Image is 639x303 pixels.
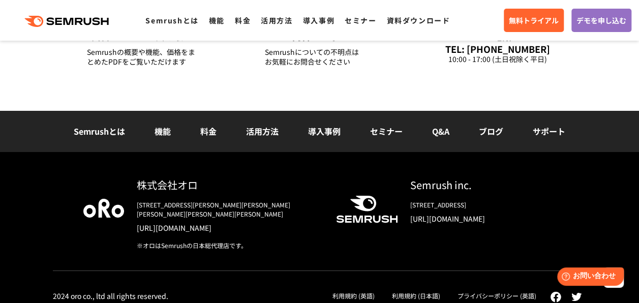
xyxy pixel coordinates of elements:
[576,15,626,26] span: デモを申し込む
[345,15,376,25] a: セミナー
[410,214,556,224] a: [URL][DOMAIN_NAME]
[571,9,631,32] a: デモを申し込む
[386,15,450,25] a: 資料ダウンロード
[370,125,403,137] a: セミナー
[571,293,582,301] img: twitter
[246,125,279,137] a: 活用方法
[308,125,341,137] a: 導入事例
[392,291,440,300] a: 利用規約 (日本語)
[74,125,125,137] a: Semrushとは
[137,200,320,219] div: [STREET_ADDRESS][PERSON_NAME][PERSON_NAME][PERSON_NAME][PERSON_NAME][PERSON_NAME]
[200,125,217,137] a: 料金
[265,47,375,67] div: Semrushについての不明点は お気軽にお問合せください
[137,223,320,233] a: [URL][DOMAIN_NAME]
[410,200,556,209] div: [STREET_ADDRESS]
[432,125,449,137] a: Q&A
[155,125,171,137] a: 機能
[479,125,503,137] a: ブログ
[509,15,559,26] span: 無料トライアル
[145,15,198,25] a: Semrushとは
[504,9,564,32] a: 無料トライアル
[209,15,225,25] a: 機能
[235,15,251,25] a: 料金
[550,291,561,302] img: facebook
[137,177,320,192] div: 株式会社オロ
[137,241,320,250] div: ※オロはSemrushの日本総代理店です。
[332,291,375,300] a: 利用規約 (英語)
[549,263,628,292] iframe: Help widget launcher
[533,125,565,137] a: サポート
[410,177,556,192] div: Semrush inc.
[261,15,292,25] a: 活用方法
[443,43,553,54] div: TEL: [PHONE_NUMBER]
[53,291,168,300] div: 2024 oro co., ltd all rights reserved.
[87,47,197,67] div: Semrushの概要や機能、価格をまとめたPDFをご覧いただけます
[303,15,334,25] a: 導入事例
[83,199,124,217] img: oro company
[458,291,536,300] a: プライバシーポリシー (英語)
[443,54,553,64] div: 10:00 - 17:00 (土日祝除く平日)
